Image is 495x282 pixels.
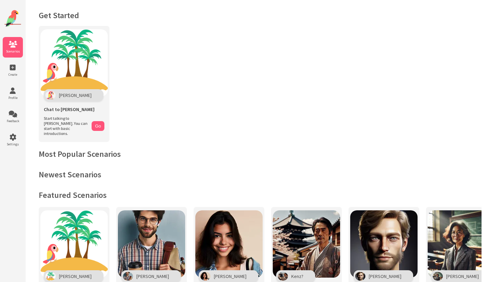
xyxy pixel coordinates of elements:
[118,210,185,278] img: Scenario Image
[214,273,246,279] span: [PERSON_NAME]
[44,116,88,136] span: Start talking to [PERSON_NAME]. You can start with basic introductions.
[3,72,23,77] span: Create
[39,149,482,159] h2: Most Popular Scenarios
[428,210,495,278] img: Scenario Image
[350,210,418,278] img: Scenario Image
[59,273,92,279] span: [PERSON_NAME]
[59,92,92,98] span: [PERSON_NAME]
[45,272,56,281] img: Character
[446,273,479,279] span: [PERSON_NAME]
[195,210,263,278] img: Scenario Image
[40,210,108,278] img: Scenario Image
[3,119,23,123] span: Feedback
[278,272,288,281] img: Character
[39,190,482,200] h2: Featured Scenarios
[355,272,365,281] img: Character
[4,10,21,27] img: Website Logo
[273,210,340,278] img: Scenario Image
[433,272,443,281] img: Character
[3,142,23,146] span: Settings
[44,106,95,112] span: Chat to [PERSON_NAME]
[45,91,56,100] img: Polly
[369,273,401,279] span: [PERSON_NAME]
[40,29,108,97] img: Chat with Polly
[3,96,23,100] span: Profile
[39,10,482,21] h1: Get Started
[291,273,303,279] span: Kenz?
[123,272,133,281] img: Character
[3,49,23,54] span: Scenarios
[39,169,482,180] h2: Newest Scenarios
[136,273,169,279] span: [PERSON_NAME]
[92,121,104,131] button: Go
[200,272,210,281] img: Character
